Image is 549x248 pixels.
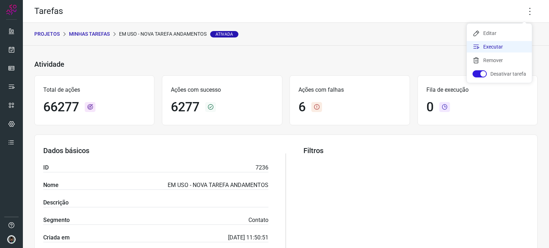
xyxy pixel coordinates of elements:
[171,100,199,115] h1: 6277
[43,100,79,115] h1: 66277
[6,4,17,15] img: Logo
[467,68,532,80] li: Desativar tarefa
[228,233,268,242] p: [DATE] 11:50:51
[34,6,63,16] h2: Tarefas
[298,100,306,115] h1: 6
[43,86,145,94] p: Total de ações
[467,55,532,66] li: Remover
[467,27,532,39] li: Editar
[43,146,268,155] h3: Dados básicos
[43,181,59,189] label: Nome
[298,86,401,94] p: Ações com falhas
[34,60,64,69] h3: Atividade
[426,100,434,115] h1: 0
[69,30,110,38] p: Minhas Tarefas
[426,86,529,94] p: Fila de execução
[210,31,238,37] span: Ativada
[168,181,268,189] p: EM USO - NOVA TAREFA ANDAMENTOS
[34,30,60,38] p: PROJETOS
[256,163,268,172] p: 7236
[248,216,268,224] p: Contato
[171,86,273,94] p: Ações com sucesso
[7,235,16,244] img: d44150f10045ac5288e451a80f22ca79.png
[43,233,70,242] label: Criada em
[467,41,532,52] li: Executar
[43,163,49,172] label: ID
[43,216,70,224] label: Segmento
[303,146,529,155] h3: Filtros
[43,198,69,207] label: Descrição
[119,30,238,38] p: EM USO - NOVA TAREFA ANDAMENTOS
